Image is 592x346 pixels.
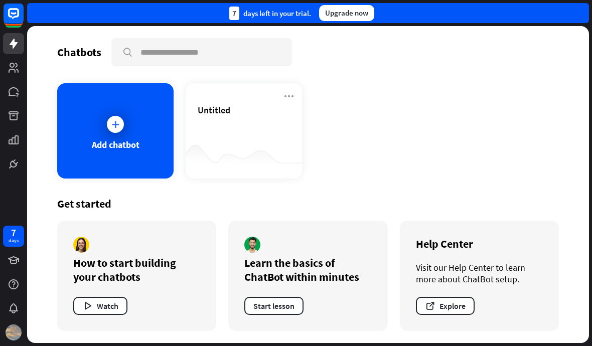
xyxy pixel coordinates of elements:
[57,45,101,59] div: Chatbots
[73,297,127,315] button: Watch
[244,297,304,315] button: Start lesson
[416,237,543,251] div: Help Center
[244,256,371,284] div: Learn the basics of ChatBot within minutes
[57,197,559,211] div: Get started
[3,226,24,247] a: 7 days
[9,237,19,244] div: days
[73,256,200,284] div: How to start building your chatbots
[73,237,89,253] img: author
[11,228,16,237] div: 7
[319,5,374,21] div: Upgrade now
[416,262,543,285] div: Visit our Help Center to learn more about ChatBot setup.
[92,139,139,150] div: Add chatbot
[229,7,311,20] div: days left in your trial.
[416,297,475,315] button: Explore
[198,104,230,116] span: Untitled
[229,7,239,20] div: 7
[8,4,38,34] button: Open LiveChat chat widget
[244,237,260,253] img: author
